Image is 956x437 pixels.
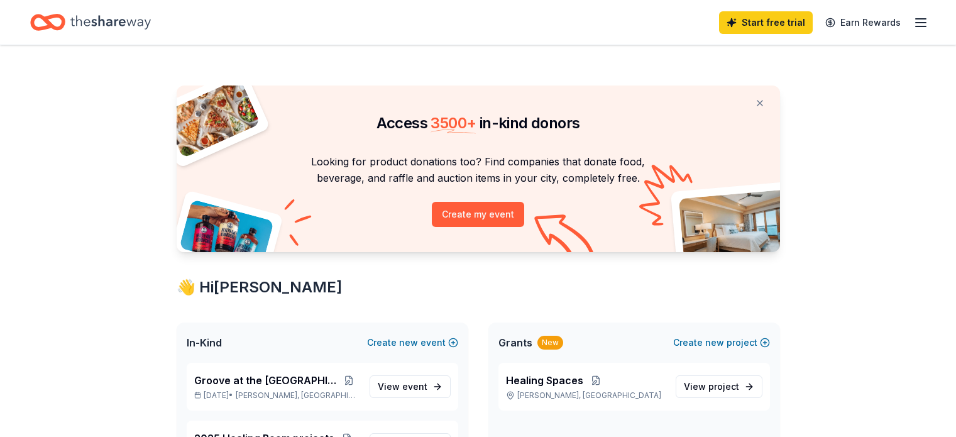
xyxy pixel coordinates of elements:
[192,153,765,187] p: Looking for product donations too? Find companies that donate food, beverage, and raffle and auct...
[370,375,451,398] a: View event
[537,336,563,350] div: New
[432,202,524,227] button: Create my event
[506,373,583,388] span: Healing Spaces
[236,390,359,401] span: [PERSON_NAME], [GEOGRAPHIC_DATA]
[498,335,532,350] span: Grants
[705,335,724,350] span: new
[194,373,339,388] span: Groove at the [GEOGRAPHIC_DATA]
[506,390,666,401] p: [PERSON_NAME], [GEOGRAPHIC_DATA]
[162,78,260,158] img: Pizza
[376,114,580,132] span: Access in-kind donors
[673,335,770,350] button: Createnewproject
[399,335,418,350] span: new
[194,390,360,401] p: [DATE] •
[818,11,908,34] a: Earn Rewards
[431,114,476,132] span: 3500 +
[177,277,780,297] div: 👋 Hi [PERSON_NAME]
[676,375,762,398] a: View project
[367,335,458,350] button: Createnewevent
[402,381,427,392] span: event
[30,8,151,37] a: Home
[378,379,427,394] span: View
[719,11,813,34] a: Start free trial
[684,379,739,394] span: View
[187,335,222,350] span: In-Kind
[708,381,739,392] span: project
[534,214,597,262] img: Curvy arrow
